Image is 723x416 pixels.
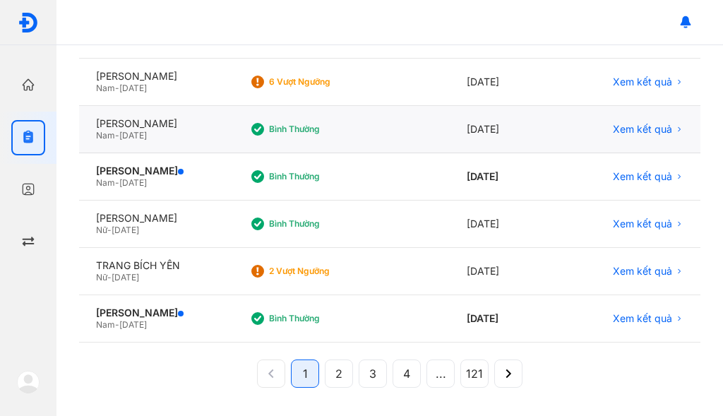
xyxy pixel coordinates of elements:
[460,359,489,388] button: 121
[613,218,672,230] span: Xem kết quả
[613,76,672,88] span: Xem kết quả
[450,201,568,248] div: [DATE]
[96,319,115,330] span: Nam
[119,83,147,93] span: [DATE]
[335,365,342,382] span: 2
[115,177,119,188] span: -
[119,319,147,330] span: [DATE]
[426,359,455,388] button: ...
[269,313,382,324] div: Bình thường
[17,371,40,393] img: logo
[96,165,215,177] div: [PERSON_NAME]
[269,171,382,182] div: Bình thường
[119,130,147,141] span: [DATE]
[393,359,421,388] button: 4
[269,76,382,88] div: 6 Vượt ngưỡng
[466,365,483,382] span: 121
[613,170,672,183] span: Xem kết quả
[115,83,119,93] span: -
[613,123,672,136] span: Xem kết quả
[96,177,115,188] span: Nam
[613,312,672,325] span: Xem kết quả
[96,212,215,225] div: [PERSON_NAME]
[112,272,139,283] span: [DATE]
[325,359,353,388] button: 2
[269,124,382,135] div: Bình thường
[107,225,112,235] span: -
[96,117,215,130] div: [PERSON_NAME]
[115,130,119,141] span: -
[303,365,308,382] span: 1
[96,83,115,93] span: Nam
[269,266,382,277] div: 2 Vượt ngưỡng
[450,295,568,343] div: [DATE]
[291,359,319,388] button: 1
[18,12,39,33] img: logo
[107,272,112,283] span: -
[96,307,215,319] div: [PERSON_NAME]
[96,272,107,283] span: Nữ
[369,365,376,382] span: 3
[96,130,115,141] span: Nam
[359,359,387,388] button: 3
[450,59,568,106] div: [DATE]
[96,259,215,272] div: TRANG BÍCH YẾN
[450,153,568,201] div: [DATE]
[269,218,382,230] div: Bình thường
[613,265,672,278] span: Xem kết quả
[96,70,215,83] div: [PERSON_NAME]
[112,225,139,235] span: [DATE]
[450,106,568,153] div: [DATE]
[450,248,568,295] div: [DATE]
[436,365,446,382] span: ...
[403,365,410,382] span: 4
[119,177,147,188] span: [DATE]
[96,225,107,235] span: Nữ
[115,319,119,330] span: -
